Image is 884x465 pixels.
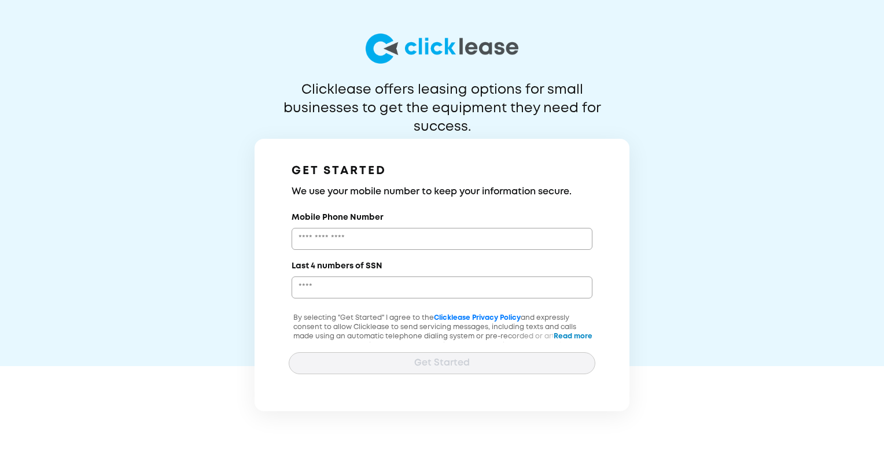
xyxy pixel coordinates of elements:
p: Clicklease offers leasing options for small businesses to get the equipment they need for success. [255,81,629,118]
a: Clicklease Privacy Policy [434,315,521,321]
label: Last 4 numbers of SSN [292,260,382,272]
h1: GET STARTED [292,162,592,180]
label: Mobile Phone Number [292,212,384,223]
h3: We use your mobile number to keep your information secure. [292,185,592,199]
p: By selecting "Get Started" I agree to the and expressly consent to allow Clicklease to send servi... [289,313,595,369]
img: logo-larg [366,34,518,64]
button: Get Started [289,352,595,374]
